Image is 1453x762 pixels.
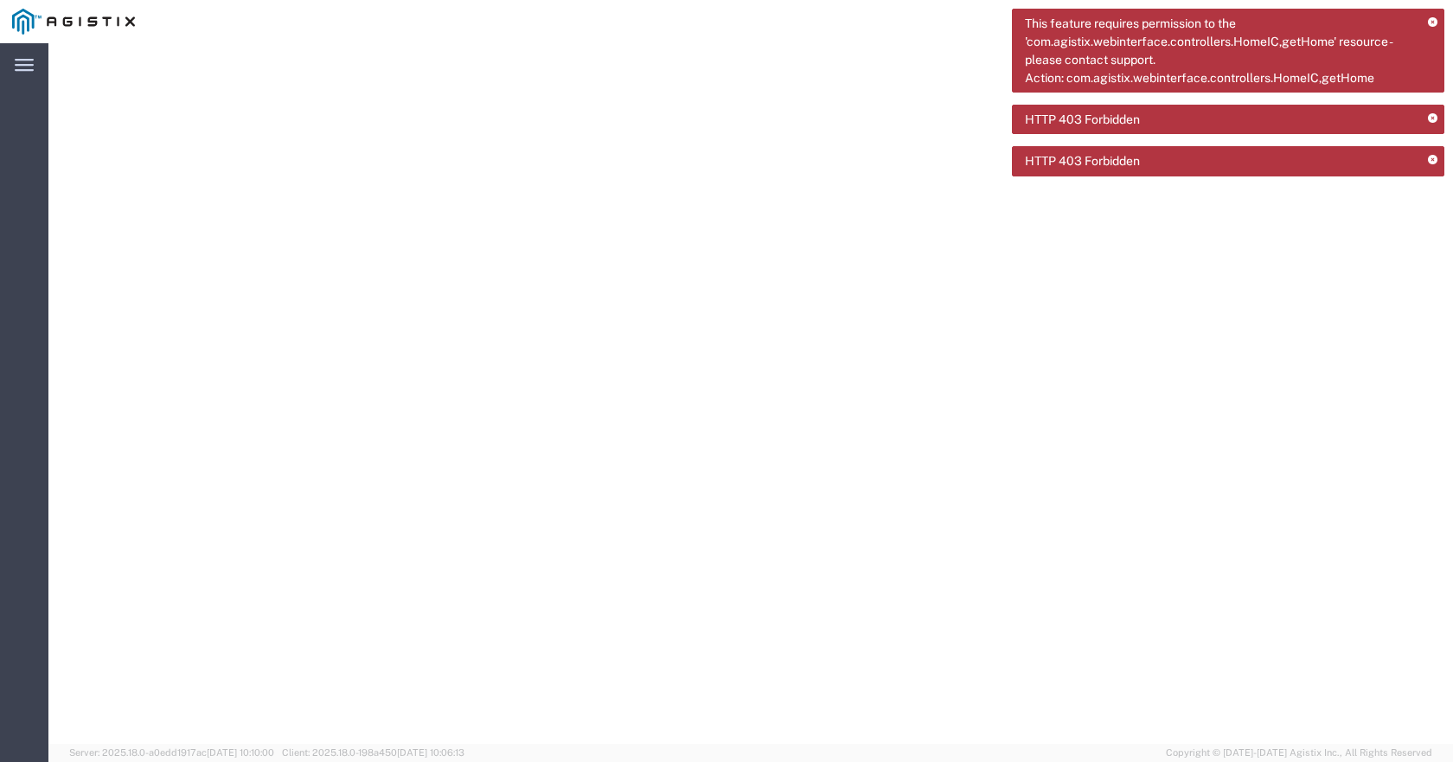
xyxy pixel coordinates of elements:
[1166,746,1432,760] span: Copyright © [DATE]-[DATE] Agistix Inc., All Rights Reserved
[1025,15,1416,87] span: This feature requires permission to the 'com.agistix.webinterface.controllers.HomeIC,getHome' res...
[1025,152,1140,170] span: HTTP 403 Forbidden
[1025,111,1140,129] span: HTTP 403 Forbidden
[12,9,135,35] img: logo
[207,747,274,758] span: [DATE] 10:10:00
[282,747,464,758] span: Client: 2025.18.0-198a450
[48,43,1453,744] iframe: FS Legacy Container
[397,747,464,758] span: [DATE] 10:06:13
[69,747,274,758] span: Server: 2025.18.0-a0edd1917ac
